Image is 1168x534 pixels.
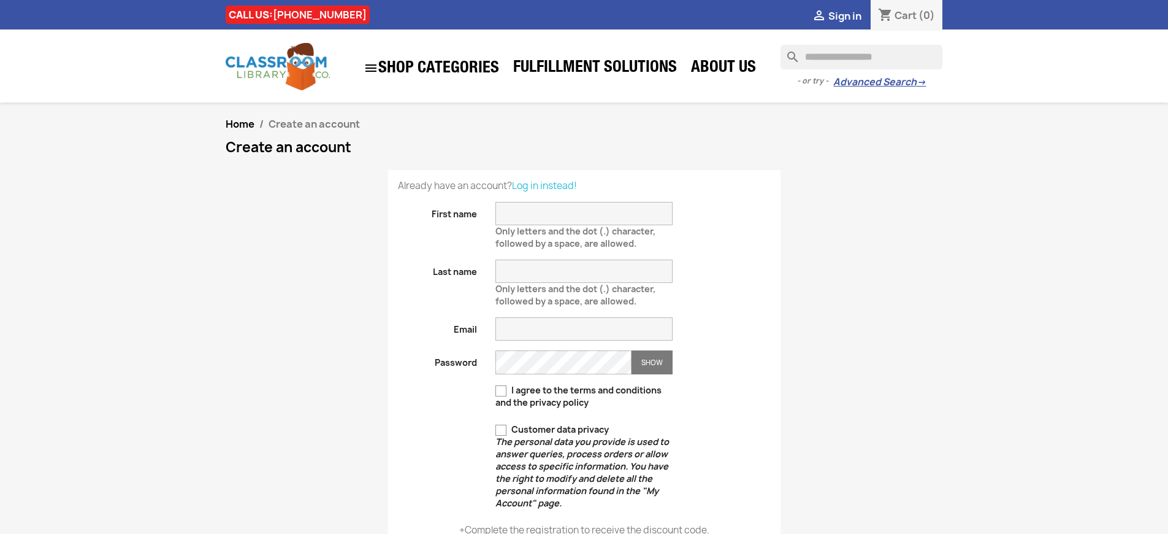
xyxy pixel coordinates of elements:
span: → [917,76,926,88]
img: Classroom Library Company [226,43,330,90]
a: Home [226,117,254,131]
label: First name [389,202,487,220]
p: Already have an account? [398,180,771,192]
h1: Create an account [226,140,943,155]
a: SHOP CATEGORIES [357,55,505,82]
a: Advanced Search→ [833,76,926,88]
a: [PHONE_NUMBER] [273,8,367,21]
span: Create an account [269,117,360,131]
a:  Sign in [812,9,861,23]
label: Password [389,350,487,369]
a: Fulfillment Solutions [507,56,683,81]
em: The personal data you provide is used to answer queries, process orders or allow access to specif... [495,436,669,509]
label: Customer data privacy [495,424,673,509]
span: Sign in [828,9,861,23]
input: Password input [495,350,632,374]
label: I agree to the terms and conditions and the privacy policy [495,384,673,409]
i: search [781,45,795,60]
button: Show [632,350,673,374]
div: CALL US: [226,6,370,24]
i: shopping_cart [878,9,893,23]
span: Only letters and the dot (.) character, followed by a space, are allowed. [495,220,655,249]
span: Cart [895,9,917,22]
span: - or try - [797,75,833,87]
a: About Us [685,56,762,81]
i:  [364,61,378,75]
input: Search [781,45,942,69]
label: Email [389,317,487,336]
span: (0) [918,9,935,22]
i:  [812,9,826,24]
span: Only letters and the dot (.) character, followed by a space, are allowed. [495,278,655,307]
a: Log in instead! [512,179,577,192]
label: Last name [389,260,487,278]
